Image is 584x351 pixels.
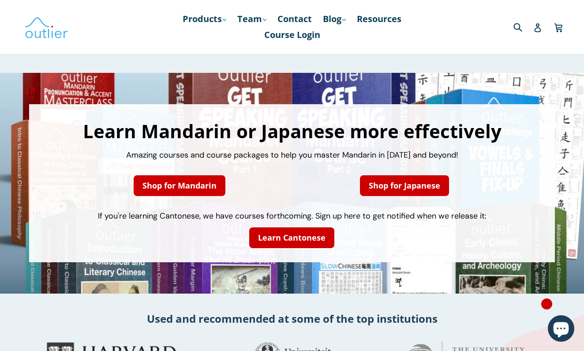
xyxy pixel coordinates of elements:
span: If you're learning Cantonese, we have courses forthcoming. Sign up here to get notified when we r... [98,211,487,221]
a: Shop for Japanese [360,175,449,196]
a: Blog [318,11,350,27]
span: Amazing courses and course packages to help you master Mandarin in [DATE] and beyond! [126,150,458,160]
inbox-online-store-chat: Shopify online store chat [545,315,577,344]
a: Contact [273,11,316,27]
a: Team [233,11,271,27]
a: Course Login [260,27,325,43]
a: Resources [352,11,406,27]
h1: Learn Mandarin or Japanese more effectively [38,122,546,140]
img: Outlier Linguistics [24,14,68,40]
a: Products [178,11,231,27]
input: Search [511,18,535,36]
a: Shop for Mandarin [134,175,225,196]
a: Learn Cantonese [249,227,334,248]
